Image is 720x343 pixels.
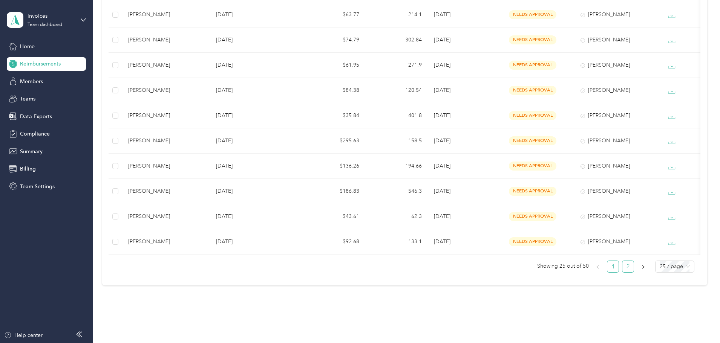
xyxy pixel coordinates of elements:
[302,53,365,78] td: $61.95
[622,261,634,272] a: 2
[581,137,652,145] div: [PERSON_NAME]
[302,128,365,154] td: $295.63
[365,78,428,103] td: 120.54
[365,103,428,128] td: 401.8
[581,61,652,69] div: [PERSON_NAME]
[365,229,428,255] td: 133.1
[622,261,634,273] li: 2
[365,204,428,229] td: 62.3
[20,113,52,120] span: Data Exports
[216,61,296,69] p: [DATE]
[655,261,694,273] div: Page Size
[20,165,36,173] span: Billing
[592,261,604,273] button: left
[4,331,43,339] button: Help center
[302,103,365,128] td: $35.84
[365,128,428,154] td: 158.5
[28,23,62,27] div: Team dashboard
[20,148,43,155] span: Summary
[216,111,296,120] p: [DATE]
[128,11,204,19] div: [PERSON_NAME]
[434,11,450,18] span: [DATE]
[509,187,556,195] span: needs approval
[678,301,720,343] iframe: Everlance-gr Chat Button Frame
[434,62,450,68] span: [DATE]
[128,36,204,44] div: [PERSON_NAME]
[365,154,428,179] td: 194.66
[365,27,428,53] td: 302.84
[128,187,204,195] div: [PERSON_NAME]
[607,261,619,272] a: 1
[128,162,204,170] div: [PERSON_NAME]
[128,238,204,246] div: [PERSON_NAME]
[216,187,296,195] p: [DATE]
[592,261,604,273] li: Previous Page
[128,61,204,69] div: [PERSON_NAME]
[434,163,450,169] span: [DATE]
[509,61,556,69] span: needs approval
[302,179,365,204] td: $186.83
[509,10,556,19] span: needs approval
[434,188,450,194] span: [DATE]
[216,11,296,19] p: [DATE]
[128,111,204,120] div: [PERSON_NAME]
[20,95,35,103] span: Teams
[581,111,652,120] div: [PERSON_NAME]
[509,212,556,221] span: needs approval
[637,261,649,273] button: right
[607,261,619,273] li: 1
[302,78,365,103] td: $84.38
[20,60,61,68] span: Reimbursements
[302,204,365,229] td: $43.61
[596,265,600,269] span: left
[20,43,35,50] span: Home
[434,87,450,93] span: [DATE]
[581,187,652,195] div: [PERSON_NAME]
[216,36,296,44] p: [DATE]
[365,2,428,27] td: 214.1
[28,12,75,20] div: Invoices
[128,137,204,145] div: [PERSON_NAME]
[20,130,50,138] span: Compliance
[434,37,450,43] span: [DATE]
[434,238,450,245] span: [DATE]
[302,2,365,27] td: $63.77
[216,238,296,246] p: [DATE]
[128,86,204,95] div: [PERSON_NAME]
[581,238,652,246] div: [PERSON_NAME]
[20,183,55,191] span: Team Settings
[637,261,649,273] li: Next Page
[302,27,365,53] td: $74.79
[20,78,43,85] span: Members
[509,162,556,170] span: needs approval
[537,261,589,272] span: Showing 25 out of 50
[365,179,428,204] td: 546.3
[581,212,652,221] div: [PERSON_NAME]
[216,137,296,145] p: [DATE]
[302,229,365,255] td: $92.68
[581,36,652,44] div: [PERSON_NAME]
[581,86,652,95] div: [PERSON_NAME]
[302,154,365,179] td: $136.26
[216,162,296,170] p: [DATE]
[365,53,428,78] td: 271.9
[128,212,204,221] div: [PERSON_NAME]
[216,86,296,95] p: [DATE]
[216,212,296,221] p: [DATE]
[434,112,450,119] span: [DATE]
[509,237,556,246] span: needs approval
[581,162,652,170] div: [PERSON_NAME]
[509,35,556,44] span: needs approval
[509,111,556,120] span: needs approval
[509,136,556,145] span: needs approval
[660,261,690,272] span: 25 / page
[509,86,556,95] span: needs approval
[581,11,652,19] div: [PERSON_NAME]
[641,265,645,269] span: right
[434,213,450,220] span: [DATE]
[434,137,450,144] span: [DATE]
